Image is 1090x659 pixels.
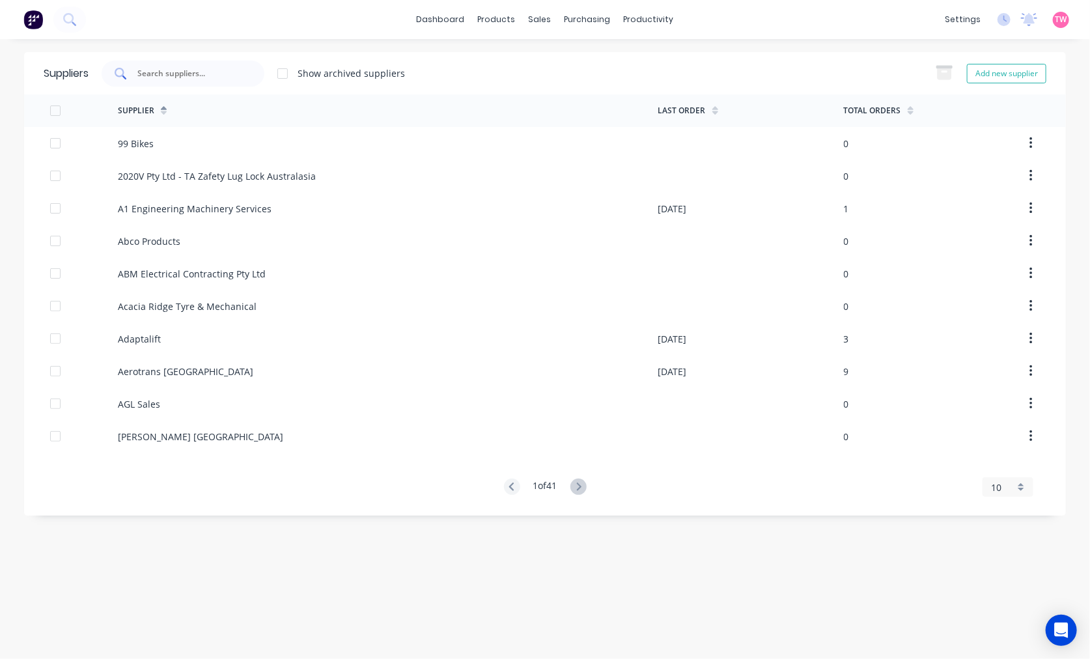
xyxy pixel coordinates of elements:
div: Suppliers [44,66,89,81]
div: Open Intercom Messenger [1046,615,1077,646]
div: purchasing [558,10,617,29]
div: Total Orders [844,105,901,117]
div: 0 [844,430,849,443]
div: 1 [844,202,849,216]
button: Add new supplier [967,64,1046,83]
div: Aerotrans [GEOGRAPHIC_DATA] [118,365,253,378]
div: Adaptalift [118,332,161,346]
div: productivity [617,10,680,29]
div: 0 [844,234,849,248]
a: dashboard [410,10,471,29]
div: A1 Engineering Machinery Services [118,202,272,216]
div: 99 Bikes [118,137,154,150]
input: Search suppliers... [136,67,244,80]
div: 0 [844,169,849,183]
div: 0 [844,397,849,411]
div: [DATE] [658,202,687,216]
div: Supplier [118,105,154,117]
div: ABM Electrical Contracting Pty Ltd [118,267,266,281]
div: [DATE] [658,332,687,346]
span: 10 [991,481,1001,494]
div: 9 [844,365,849,378]
div: Abco Products [118,234,180,248]
div: settings [938,10,987,29]
div: Acacia Ridge Tyre & Mechanical [118,300,257,313]
div: [DATE] [658,365,687,378]
div: [PERSON_NAME] [GEOGRAPHIC_DATA] [118,430,283,443]
div: 0 [844,267,849,281]
span: TW [1055,14,1067,25]
div: Last Order [658,105,706,117]
div: 1 of 41 [533,479,557,496]
div: AGL Sales [118,397,160,411]
div: Show archived suppliers [298,66,405,80]
div: 0 [844,300,849,313]
img: Factory [23,10,43,29]
div: sales [522,10,558,29]
div: products [471,10,522,29]
div: 0 [844,137,849,150]
div: 3 [844,332,849,346]
div: 2020V Pty Ltd - TA Zafety Lug Lock Australasia [118,169,316,183]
